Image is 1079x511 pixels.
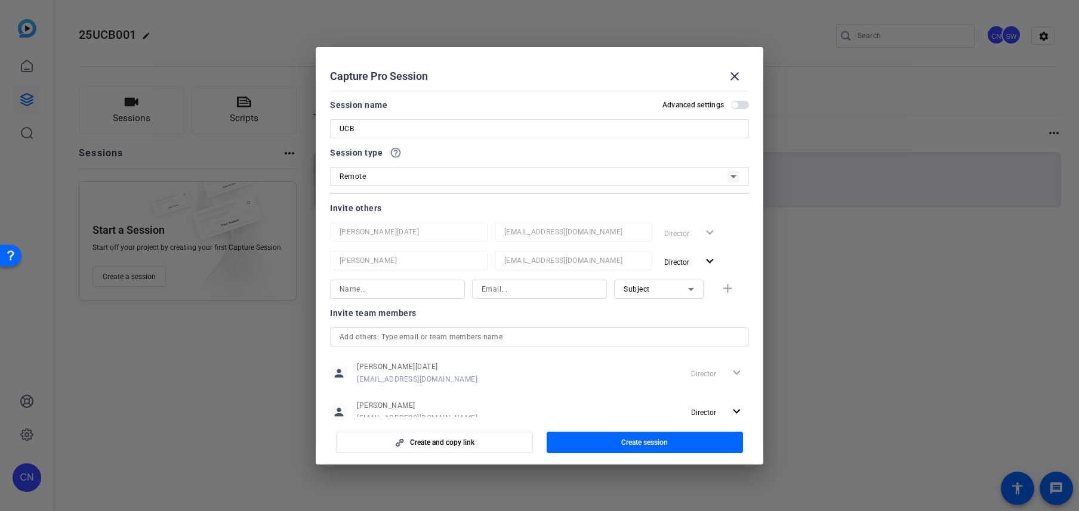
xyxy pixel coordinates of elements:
[547,432,744,453] button: Create session
[686,401,749,423] button: Director
[621,438,668,447] span: Create session
[357,401,477,410] span: [PERSON_NAME]
[330,306,749,320] div: Invite team members
[340,225,478,239] input: Name...
[702,254,717,269] mat-icon: expand_more
[504,253,643,268] input: Email...
[357,362,477,371] span: [PERSON_NAME][DATE]
[330,98,387,112] div: Session name
[340,330,739,344] input: Add others: Type email or team members name
[410,438,474,447] span: Create and copy link
[330,364,348,382] mat-icon: person
[330,403,348,421] mat-icon: person
[504,225,643,239] input: Email...
[330,62,749,91] div: Capture Pro Session
[340,172,366,181] span: Remote
[390,147,402,159] mat-icon: help_outline
[330,145,383,160] span: Session type
[482,282,597,296] input: Email...
[662,100,724,110] h2: Advanced settings
[727,69,742,83] mat-icon: close
[729,404,744,419] mat-icon: expand_more
[691,408,716,417] span: Director
[664,258,689,267] span: Director
[357,374,477,384] span: [EMAIL_ADDRESS][DOMAIN_NAME]
[659,251,722,272] button: Director
[340,122,739,136] input: Enter Session Name
[340,253,478,268] input: Name...
[357,413,477,423] span: [EMAIL_ADDRESS][DOMAIN_NAME]
[340,282,455,296] input: Name...
[624,285,650,293] span: Subject
[330,201,749,215] div: Invite others
[336,432,533,453] button: Create and copy link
